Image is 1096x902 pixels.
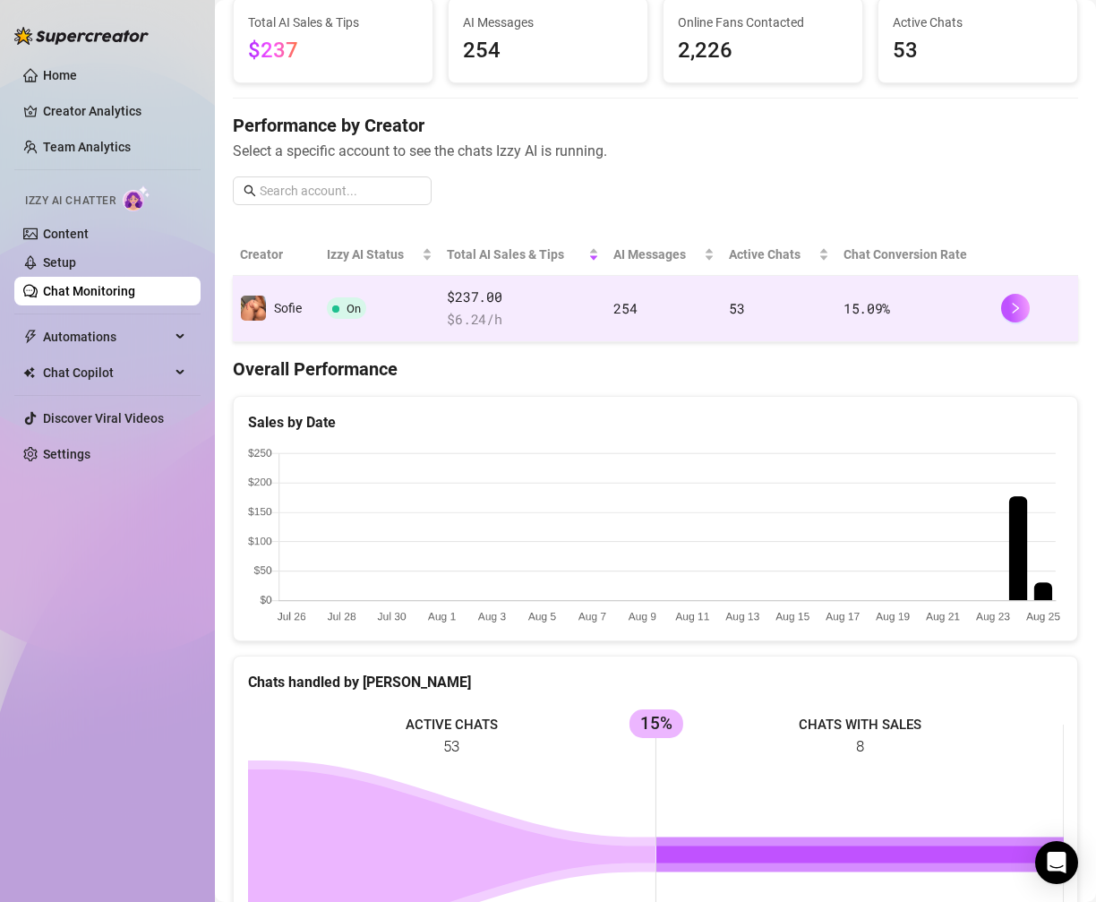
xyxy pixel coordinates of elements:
div: Chats handled by [PERSON_NAME] [248,671,1063,693]
a: Team Analytics [43,140,131,154]
span: Izzy AI Chatter [25,193,116,210]
input: Search account... [260,181,421,201]
span: 53 [729,299,744,317]
th: Izzy AI Status [320,234,441,276]
th: Chat Conversion Rate [836,234,994,276]
div: Sales by Date [248,411,1063,434]
h4: Performance by Creator [233,113,1078,138]
span: $237.00 [447,287,599,308]
span: search [244,185,256,197]
span: Sofie [274,301,302,315]
button: right [1001,294,1030,322]
span: thunderbolt [23,330,38,344]
th: AI Messages [606,234,722,276]
a: Settings [43,447,90,461]
div: Open Intercom Messenger [1035,841,1078,884]
span: 15.09 % [843,299,890,317]
span: Total AI Sales & Tips [447,245,585,264]
span: Online Fans Contacted [678,13,848,32]
span: 254 [463,34,633,68]
a: Creator Analytics [43,97,186,125]
span: AI Messages [463,13,633,32]
span: $237 [248,38,298,63]
span: Active Chats [893,13,1063,32]
span: Total AI Sales & Tips [248,13,418,32]
span: 254 [613,299,637,317]
th: Total AI Sales & Tips [440,234,606,276]
img: AI Chatter [123,185,150,211]
span: AI Messages [613,245,700,264]
span: right [1009,302,1022,314]
img: Sofie [241,296,266,321]
span: 53 [893,34,1063,68]
a: Home [43,68,77,82]
th: Active Chats [722,234,836,276]
h4: Overall Performance [233,357,1078,382]
th: Creator [233,234,320,276]
a: Content [43,227,89,241]
a: Chat Monitoring [43,284,135,298]
span: Automations [43,322,170,351]
span: Active Chats [729,245,815,264]
span: Select a specific account to see the chats Izzy AI is running. [233,140,1078,162]
img: logo-BBDzfeDw.svg [14,27,149,45]
span: $ 6.24 /h [447,309,599,331]
a: Discover Viral Videos [43,411,164,425]
span: Chat Copilot [43,358,170,387]
a: Setup [43,255,76,270]
img: Chat Copilot [23,366,35,379]
span: 2,226 [678,34,848,68]
span: Izzy AI Status [327,245,419,264]
span: On [347,302,361,315]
